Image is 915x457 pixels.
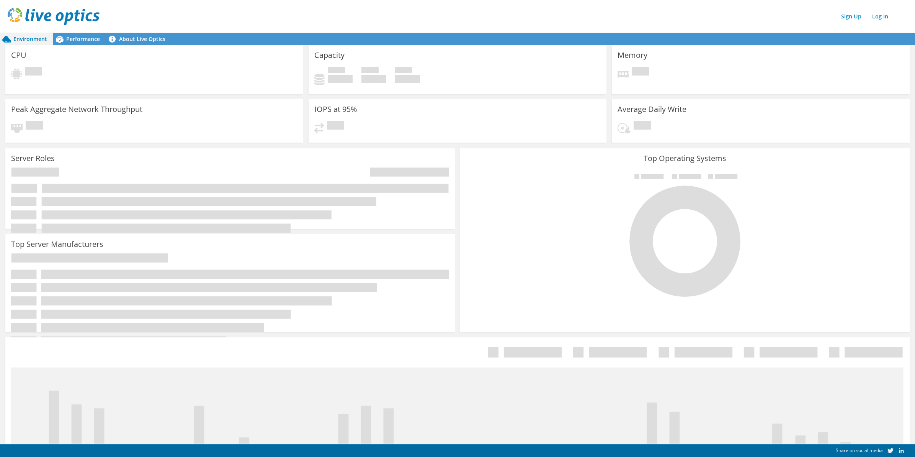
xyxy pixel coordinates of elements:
span: Pending [26,121,43,132]
h3: Capacity [314,51,345,59]
span: Pending [25,67,42,77]
h3: CPU [11,51,26,59]
span: Environment [13,35,47,43]
img: live_optics_svg.svg [8,8,100,25]
h4: 0 GiB [328,75,353,83]
h3: Top Operating Systems [466,154,904,163]
span: Pending [634,121,651,132]
span: Performance [66,35,100,43]
h4: 0 GiB [361,75,386,83]
span: Pending [632,67,649,77]
h3: Server Roles [11,154,55,163]
span: Share on social media [836,447,883,454]
h3: Top Server Manufacturers [11,240,103,248]
span: Used [328,67,345,75]
h4: 0 GiB [395,75,420,83]
span: Pending [327,121,344,132]
h3: IOPS at 95% [314,105,357,113]
a: Log In [868,11,892,22]
a: About Live Optics [106,33,171,45]
span: Free [361,67,379,75]
h3: Average Daily Write [618,105,686,113]
span: Total [395,67,412,75]
h3: Memory [618,51,647,59]
h3: Peak Aggregate Network Throughput [11,105,142,113]
a: Sign Up [837,11,865,22]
